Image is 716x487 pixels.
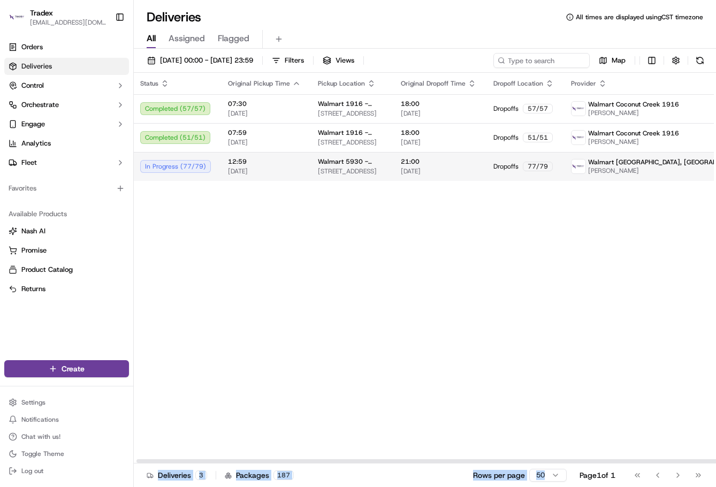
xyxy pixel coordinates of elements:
button: Settings [4,395,129,410]
button: Product Catalog [4,261,129,278]
span: Knowledge Base [21,155,82,166]
span: Views [336,56,354,65]
span: Walmart Coconut Creek 1916 [588,129,679,138]
a: Product Catalog [9,265,125,275]
span: Assigned [169,32,205,45]
a: Promise [9,246,125,255]
input: Got a question? Start typing here... [28,69,193,80]
button: Toggle Theme [4,446,129,461]
img: 1679586894394 [572,159,585,173]
span: 18:00 [401,100,476,108]
img: 1679586894394 [572,102,585,116]
a: 📗Knowledge Base [6,151,86,170]
div: 77 / 79 [523,162,553,171]
span: [STREET_ADDRESS] [318,109,384,118]
a: Powered byPylon [75,181,130,189]
span: [PERSON_NAME] [588,109,679,117]
button: Log out [4,463,129,478]
span: Provider [571,79,596,88]
span: All times are displayed using CST timezone [576,13,703,21]
span: Returns [21,284,45,294]
button: Chat with us! [4,429,129,444]
span: Deliveries [21,62,52,71]
a: Analytics [4,135,129,152]
img: 1679586894394 [572,131,585,144]
button: [EMAIL_ADDRESS][DOMAIN_NAME] [30,18,106,27]
div: Page 1 of 1 [580,470,615,481]
div: Packages [225,470,294,481]
span: 18:00 [401,128,476,137]
div: 187 [273,470,294,480]
div: 3 [195,470,207,480]
span: [DATE] [228,138,301,147]
a: Nash AI [9,226,125,236]
span: Dropoffs [493,133,519,142]
span: Flagged [218,32,249,45]
div: 57 / 57 [523,104,553,113]
span: Log out [21,467,43,475]
span: Analytics [21,139,51,148]
span: Create [62,363,85,374]
span: Product Catalog [21,265,73,275]
button: Engage [4,116,129,133]
a: Deliveries [4,58,129,75]
span: Promise [21,246,47,255]
button: Create [4,360,129,377]
span: Walmart 1916 - [GEOGRAPHIC_DATA], [GEOGRAPHIC_DATA] [318,128,384,137]
span: [PERSON_NAME] [588,138,679,146]
span: [DATE] [401,138,476,147]
button: Returns [4,280,129,298]
span: Nash AI [21,226,45,236]
span: Walmart Coconut Creek 1916 [588,100,679,109]
span: Dropoffs [493,104,519,113]
span: [STREET_ADDRESS] [318,167,384,176]
span: [DATE] [228,167,301,176]
span: Notifications [21,415,59,424]
span: Pickup Location [318,79,365,88]
span: 21:00 [401,157,476,166]
span: [STREET_ADDRESS] [318,138,384,147]
button: Views [318,53,359,68]
button: Nash AI [4,223,129,240]
span: Walmart 5930 - [GEOGRAPHIC_DATA], [GEOGRAPHIC_DATA] [318,157,384,166]
span: [DATE] [401,109,476,118]
span: Chat with us! [21,432,60,441]
button: Start new chat [182,105,195,118]
div: 💻 [90,156,99,165]
span: Original Dropoff Time [401,79,466,88]
button: Map [594,53,630,68]
div: We're available if you need us! [36,113,135,121]
span: Control [21,81,44,90]
a: 💻API Documentation [86,151,176,170]
span: Map [612,56,626,65]
div: Deliveries [147,470,207,481]
div: Favorites [4,180,129,197]
span: Dropoff Location [493,79,543,88]
span: Engage [21,119,45,129]
span: Pylon [106,181,130,189]
button: Notifications [4,412,129,427]
span: [DATE] [228,109,301,118]
a: Orders [4,39,129,56]
button: Filters [267,53,309,68]
span: 07:59 [228,128,301,137]
img: Tradex [9,9,26,26]
span: API Documentation [101,155,172,166]
button: Fleet [4,154,129,171]
div: Available Products [4,206,129,223]
span: [DATE] [401,167,476,176]
h1: Deliveries [147,9,201,26]
span: Walmart 1916 - [GEOGRAPHIC_DATA], [GEOGRAPHIC_DATA] [318,100,384,108]
span: Toggle Theme [21,450,64,458]
span: Orchestrate [21,100,59,110]
span: Original Pickup Time [228,79,290,88]
p: Rows per page [473,470,525,481]
button: Tradex [30,7,53,18]
button: [DATE] 00:00 - [DATE] 23:59 [142,53,258,68]
input: Type to search [493,53,590,68]
a: Returns [9,284,125,294]
button: TradexTradex[EMAIL_ADDRESS][DOMAIN_NAME] [4,4,111,30]
span: Status [140,79,158,88]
